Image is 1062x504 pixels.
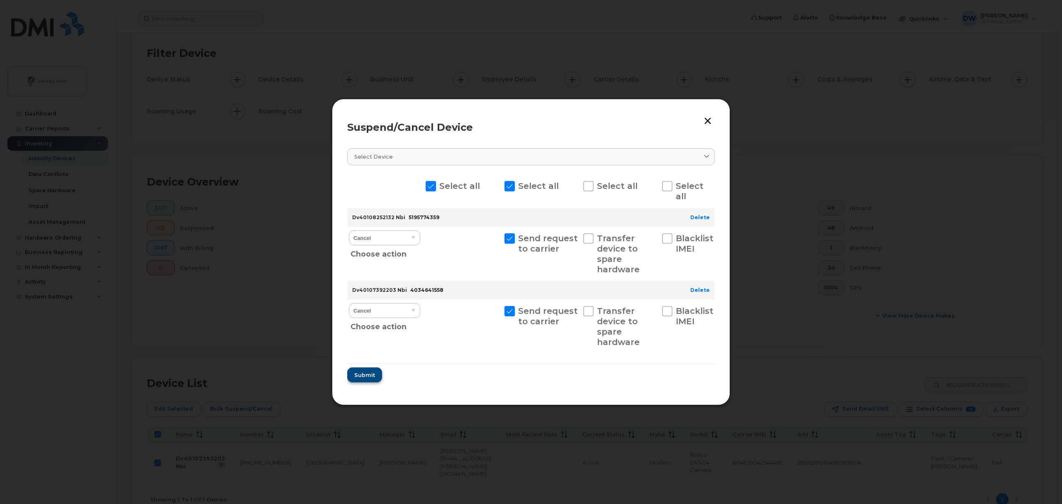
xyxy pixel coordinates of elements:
div: Suspend/Cancel Device [347,122,715,132]
span: Submit [354,371,375,379]
input: Blacklist IMEI [652,233,656,237]
span: Blacklist IMEI [676,306,714,326]
input: Transfer device to spare hardware [573,233,577,237]
span: Select all [597,181,638,191]
span: Select all [518,181,559,191]
input: Blacklist IMEI [652,306,656,310]
span: 4034641558 [410,287,443,293]
a: Delete [690,287,710,293]
strong: Dv40108252132 Nbi [352,214,405,220]
button: Submit [347,367,382,382]
a: Delete [690,214,710,220]
input: Send request to carrier [494,306,499,310]
div: Choose action [351,245,421,260]
input: Select all [652,181,656,185]
span: Transfer device to spare hardware [597,306,640,347]
input: Select all [494,181,499,185]
span: Select device [354,153,393,161]
span: Transfer device to spare hardware [597,233,640,274]
input: Select all [416,181,420,185]
div: Choose action [351,317,421,333]
span: 5195774359 [409,214,439,220]
span: Blacklist IMEI [676,233,714,254]
span: Select all [676,181,704,201]
input: Select all [573,181,577,185]
input: Transfer device to spare hardware [573,306,577,310]
strong: Dv40107392203 Nbi [352,287,407,293]
span: Select all [439,181,480,191]
a: Select device [347,148,715,165]
span: Send request to carrier [518,233,578,254]
input: Send request to carrier [494,233,499,237]
span: Send request to carrier [518,306,578,326]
